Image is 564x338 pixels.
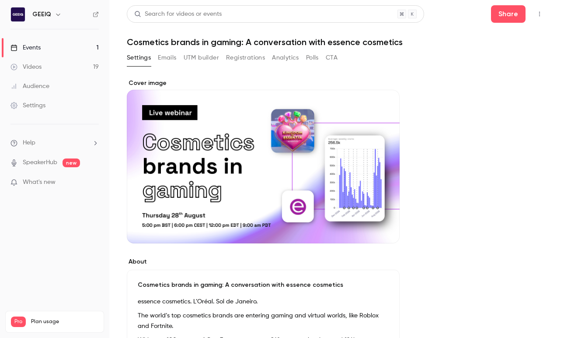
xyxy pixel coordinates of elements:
[23,178,56,187] span: What's new
[23,158,57,167] a: SpeakerHub
[226,51,265,65] button: Registrations
[127,37,547,47] h1: Cosmetics brands in gaming: A conversation with essence cosmetics
[10,63,42,71] div: Videos
[491,5,526,23] button: Share
[306,51,319,65] button: Polls
[10,138,99,148] li: help-dropdown-opener
[127,51,151,65] button: Settings
[138,281,389,289] p: Cosmetics brands in gaming: A conversation with essence cosmetics
[10,101,45,110] div: Settings
[127,79,400,243] section: Cover image
[10,43,41,52] div: Events
[127,257,400,266] label: About
[11,317,26,327] span: Pro
[272,51,299,65] button: Analytics
[158,51,176,65] button: Emails
[88,179,99,187] iframe: Noticeable Trigger
[138,296,389,307] p: essence cosmetics. L’Oréal. Sol de Janeiro.
[10,82,49,91] div: Audience
[134,10,222,19] div: Search for videos or events
[63,158,80,167] span: new
[11,7,25,21] img: GEEIQ
[138,310,389,331] p: The world’s top cosmetics brands are entering gaming and virtual worlds, like Roblox and Fortnite.
[31,318,98,325] span: Plan usage
[23,138,35,148] span: Help
[326,51,338,65] button: CTA
[127,79,400,88] label: Cover image
[184,51,219,65] button: UTM builder
[32,10,51,19] h6: GEEIQ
